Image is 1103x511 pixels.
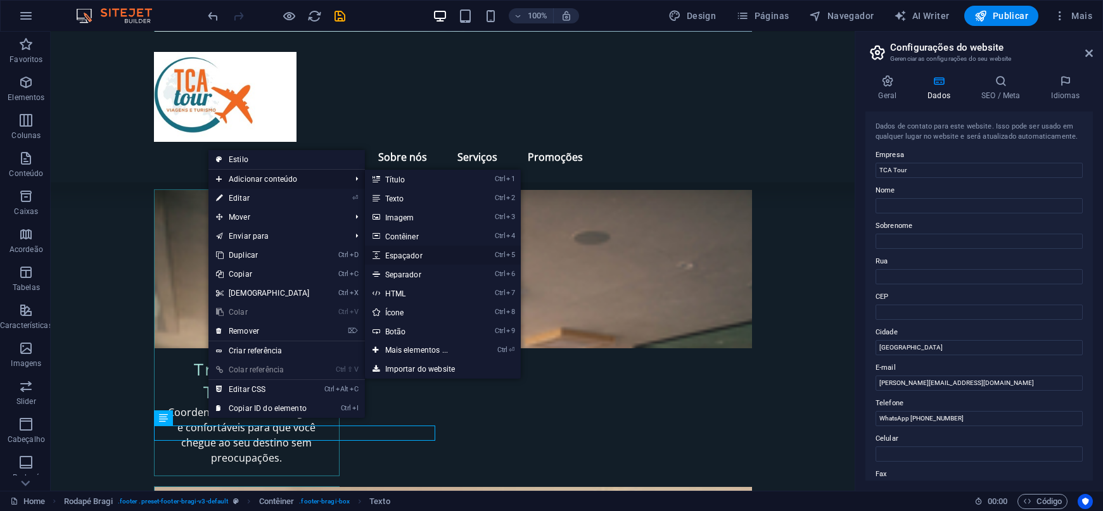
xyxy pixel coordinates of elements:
i: 3 [506,213,514,221]
span: . footer-bragi-box [299,494,350,509]
a: CtrlDDuplicar [208,246,317,265]
label: CEP [876,289,1083,305]
i: 4 [506,232,514,240]
label: Sobrenome [876,218,1083,234]
label: Nome [876,183,1083,198]
span: Código [1023,494,1062,509]
i: Ctrl [336,365,346,374]
i: 8 [506,308,514,316]
h4: Idiomas [1038,75,1093,101]
i: X [350,289,359,297]
p: Cabeçalho [8,434,45,445]
i: 2 [506,194,514,202]
span: AI Writer [894,9,949,22]
label: Fax [876,467,1083,482]
span: . footer .preset-footer-bragi-v3-default [118,494,229,509]
div: Design (Ctrl+Alt+Y) [663,6,721,26]
p: Rodapé [13,472,40,483]
button: 100% [509,8,554,23]
a: Ctrl1Título [365,170,474,189]
i: Ctrl [338,289,348,297]
p: Elementos [8,92,44,103]
i: Ctrl [338,251,348,259]
a: Importar do website [365,360,521,379]
i: Ctrl [495,175,505,183]
span: 00 00 [988,494,1007,509]
p: Conteúdo [9,168,43,179]
i: Alt [336,385,348,393]
i: 5 [506,251,514,259]
a: Ctrl9Botão [365,322,474,341]
i: 9 [506,327,514,335]
span: Publicar [974,9,1028,22]
i: I [352,404,359,412]
nav: breadcrumb [64,494,390,509]
a: ⌦Remover [208,322,317,341]
a: CtrlX[DEMOGRAPHIC_DATA] [208,284,317,303]
p: Acordeão [10,244,43,255]
h3: Gerenciar as configurações do seu website [890,53,1068,65]
label: Telefone [876,396,1083,411]
span: Design [668,9,716,22]
i: Ctrl [338,308,348,316]
label: Empresa [876,148,1083,163]
div: Dados de contato para este website. Isso pode ser usado em qualquer lugar no website e será atual... [876,122,1083,142]
label: Rua [876,254,1083,269]
a: Ctrl⏎Mais elementos ... [365,341,474,360]
a: Estilo [208,150,365,169]
i: Ctrl [495,194,505,202]
button: Usercentrics [1078,494,1093,509]
i: 6 [506,270,514,278]
p: Caixas [15,206,39,217]
a: CtrlCCopiar [208,265,317,284]
span: Mais [1054,9,1092,22]
i: Ctrl [495,270,505,278]
i: Ctrl [495,213,505,221]
button: Publicar [964,6,1038,26]
p: Slider [16,396,36,407]
i: 1 [506,175,514,183]
a: Ctrl8Ícone [365,303,474,322]
span: Adicionar conteúdo [208,170,346,189]
span: Mover [208,208,346,227]
i: Ctrl [497,346,507,354]
span: : [997,496,998,506]
i: Ctrl [495,251,505,259]
button: Mais [1049,6,1097,26]
a: ⏎Editar [208,189,317,208]
a: Ctrl7HTML [365,284,474,303]
i: Desfazer: Apagar elementos (Ctrl+Z) [207,9,221,23]
i: 7 [506,289,514,297]
a: Criar referência [208,341,365,360]
i: Ctrl [495,327,505,335]
i: ⏎ [352,194,358,202]
label: Celular [876,431,1083,446]
a: CtrlICopiar ID do elemento [208,399,317,418]
a: CtrlVColar [208,303,317,322]
span: Páginas [736,9,789,22]
a: Clique para cancelar a seleção. Clique duas vezes para abrir as Páginas [10,494,45,509]
h4: Geral [865,75,915,101]
button: AI Writer [889,6,954,26]
label: E-mail [876,360,1083,375]
h6: 100% [528,8,548,23]
a: Ctrl2Texto [365,189,474,208]
i: D [350,251,359,259]
span: Clique para selecionar. Clique duas vezes para editar [369,494,390,509]
a: CtrlAltCEditar CSS [208,380,317,399]
i: Ao redimensionar, ajusta automaticamente o nível de zoom para caber no dispositivo escolhido. [561,10,572,22]
i: Ctrl [338,270,348,278]
button: reload [307,8,322,23]
a: Ctrl⇧VColar referência [208,360,317,379]
button: Design [663,6,721,26]
button: Navegador [804,6,879,26]
i: ⇧ [347,365,353,374]
p: Tabelas [13,282,40,293]
h4: Dados [915,75,969,101]
p: Imagens [11,358,41,369]
i: Salvar (Ctrl+S) [333,9,348,23]
span: Clique para selecionar. Clique duas vezes para editar [64,494,113,509]
i: Ctrl [341,404,351,412]
label: Cidade [876,325,1083,340]
i: Recarregar página [308,9,322,23]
